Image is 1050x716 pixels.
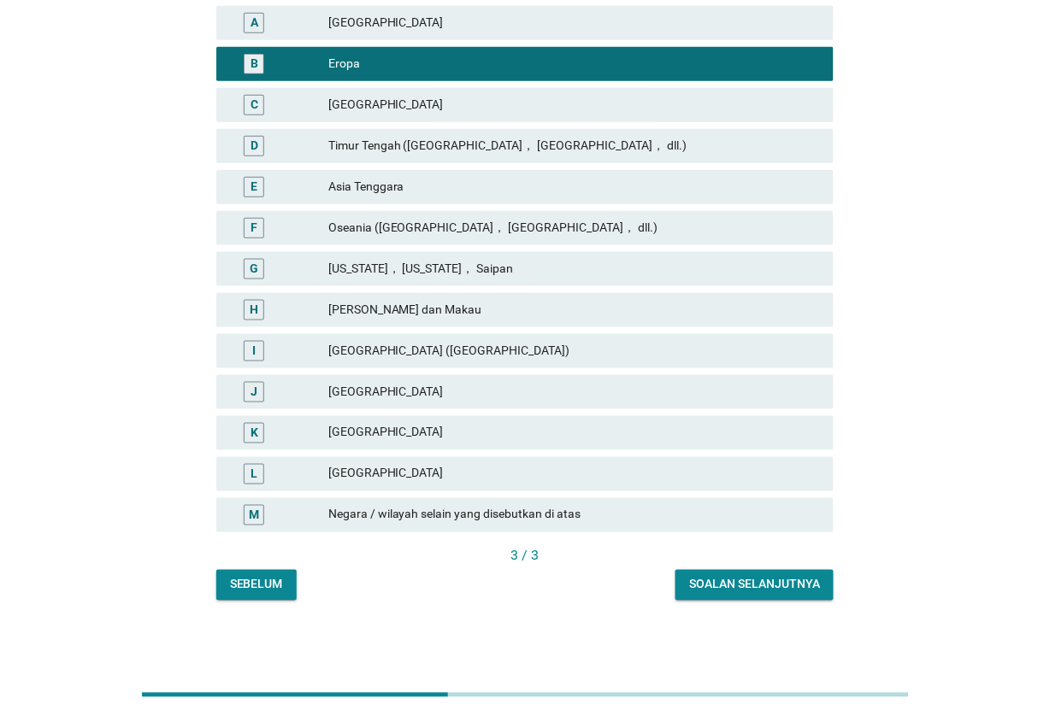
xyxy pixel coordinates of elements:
[216,546,835,566] div: 3 / 3
[328,177,821,197] div: Asia Tenggara
[251,424,258,442] div: K
[328,382,821,402] div: [GEOGRAPHIC_DATA]
[675,570,834,601] button: Soalan selanjutnya
[328,300,821,320] div: [PERSON_NAME] dan Makau
[328,464,821,484] div: [GEOGRAPHIC_DATA]
[251,96,258,114] div: C
[328,259,821,279] div: [US_STATE]， [US_STATE]， Saipan
[250,260,258,278] div: G
[251,219,257,237] div: F
[250,301,258,319] div: H
[251,137,258,155] div: D
[328,95,821,115] div: [GEOGRAPHIC_DATA]
[689,576,820,594] div: Soalan selanjutnya
[249,506,259,524] div: M
[328,505,821,525] div: Negara / wilayah selain yang disebutkan di atas
[328,54,821,74] div: Eropa
[328,218,821,238] div: Oseania ([GEOGRAPHIC_DATA]， [GEOGRAPHIC_DATA]， dll.)
[328,341,821,361] div: [GEOGRAPHIC_DATA] ([GEOGRAPHIC_DATA])
[230,576,283,594] div: Sebelum
[328,13,821,33] div: [GEOGRAPHIC_DATA]
[216,570,297,601] button: Sebelum
[251,14,258,32] div: A
[251,383,257,401] div: J
[251,55,258,73] div: B
[252,342,256,360] div: I
[328,423,821,443] div: [GEOGRAPHIC_DATA]
[328,136,821,156] div: Timur Tengah ([GEOGRAPHIC_DATA]， [GEOGRAPHIC_DATA]， dll.)
[251,465,257,483] div: L
[251,178,257,196] div: E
